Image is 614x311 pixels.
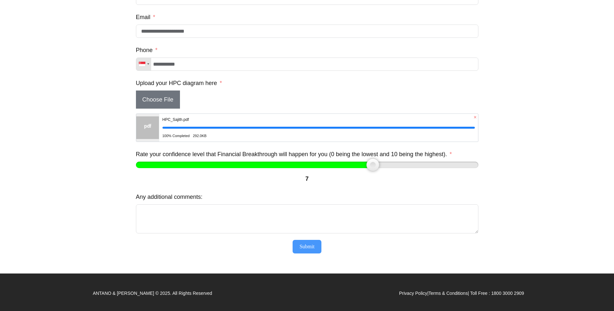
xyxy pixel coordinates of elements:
[136,173,478,185] div: 7
[136,191,203,203] label: Any additional comments:
[136,77,222,89] label: Upload your HPC diagram here
[136,11,155,23] label: Email
[136,204,478,233] textarea: Any additional comments:
[136,58,478,71] input: Phone
[162,114,475,125] div: HPC_Sajith.pdf
[162,130,190,142] span: 100% Completed
[136,44,158,56] label: Phone
[93,289,212,298] p: ANTANO & [PERSON_NAME] © 2025. All Rights Reserved
[136,148,452,160] label: Rate your confidence level that Financial Breakthrough will happen for you (0 being the lowest an...
[136,25,478,38] input: Email
[193,130,207,142] div: 292.0KB
[136,58,151,70] div: Telephone country code
[399,291,427,296] a: Privacy Policy
[293,240,321,253] button: Submit
[399,289,524,298] p: | | Toll Free : 1800 3000 2909
[429,291,468,296] a: Terms & Conditions
[136,91,180,109] span: Choose File
[472,115,478,120] span: ×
